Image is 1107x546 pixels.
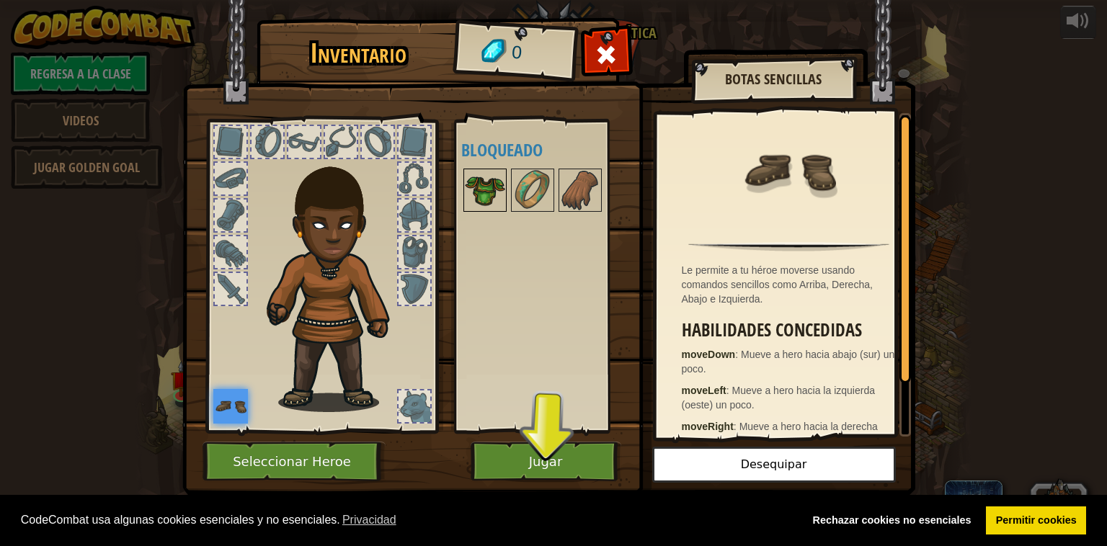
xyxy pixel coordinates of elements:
[688,242,889,251] img: hr.png
[706,71,841,87] h2: Botas Sencillas
[471,442,621,481] button: Jugar
[465,170,505,210] img: portrait.png
[742,124,836,218] img: portrait.png
[203,442,386,481] button: Seleccionar Heroe
[682,421,878,447] span: Mueve a hero hacia la derecha (este) un poco.
[340,509,399,531] a: learn more about cookies
[682,385,875,411] span: Mueve a hero hacia la izquierda (oeste) un poco.
[735,349,741,360] span: :
[682,421,734,432] strong: moveRight
[21,509,791,531] span: CodeCombat usa algunas cookies esenciales y no esenciales.
[986,506,1086,535] a: allow cookies
[734,421,739,432] span: :
[682,349,895,375] span: Mueve a hero hacia abajo (sur) un poco.
[267,38,450,68] h1: Inventario
[213,389,248,424] img: portrait.png
[652,447,896,483] button: Desequipar
[512,170,553,210] img: portrait.png
[682,349,736,360] strong: moveDown
[682,321,904,340] h3: Habilidades concedidas
[682,385,726,396] strong: moveLeft
[510,40,523,66] span: 0
[726,385,732,396] span: :
[682,263,904,306] div: Le permite a tu héroe moverse usando comandos sencillos como Arriba, Derecha, Abajo e Izquierda.
[260,147,415,412] img: raider_hair.png
[461,140,642,159] h4: Bloqueado
[803,506,981,535] a: deny cookies
[560,170,600,210] img: portrait.png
